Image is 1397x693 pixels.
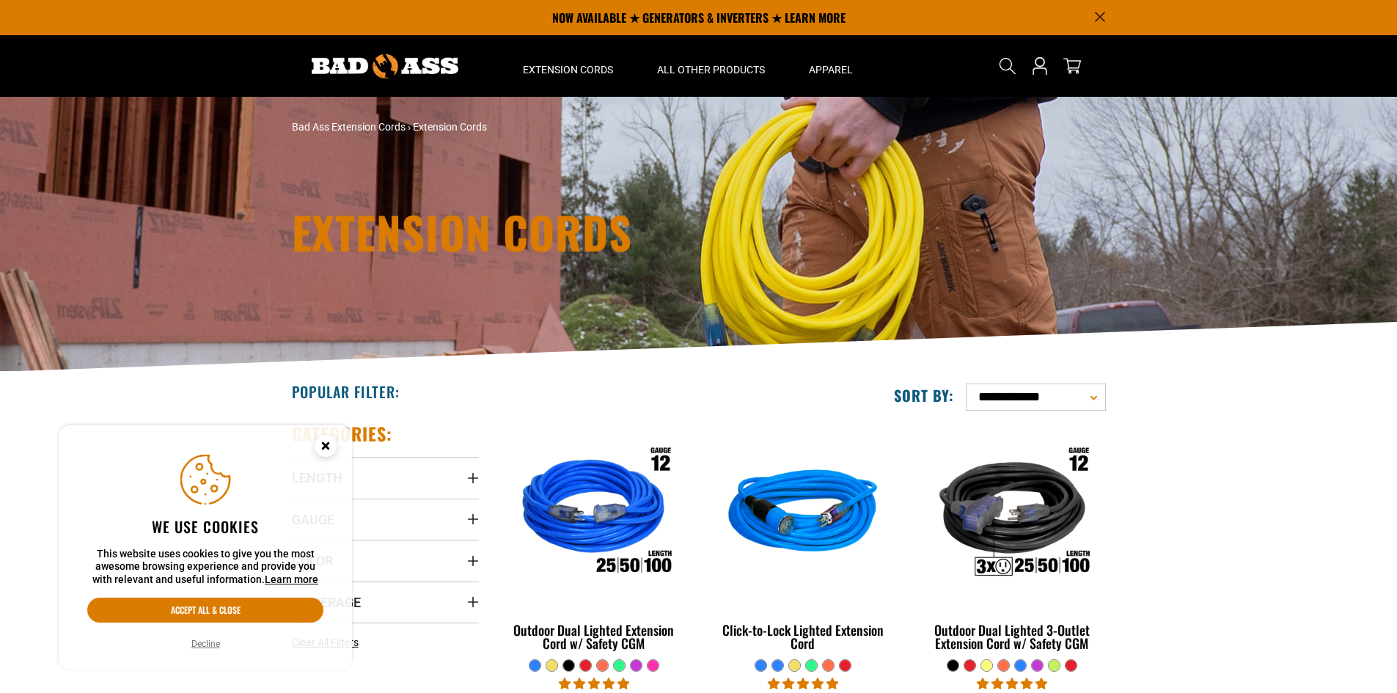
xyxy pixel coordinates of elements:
div: Outdoor Dual Lighted Extension Cord w/ Safety CGM [501,623,688,650]
nav: breadcrumbs [292,120,827,135]
a: Outdoor Dual Lighted 3-Outlet Extension Cord w/ Safety CGM Outdoor Dual Lighted 3-Outlet Extensio... [918,422,1105,659]
a: Outdoor Dual Lighted Extension Cord w/ Safety CGM Outdoor Dual Lighted Extension Cord w/ Safety CGM [501,422,688,659]
span: All Other Products [657,63,765,76]
span: Extension Cords [413,121,487,133]
summary: Search [996,54,1019,78]
a: Learn more [265,573,318,585]
h2: Popular Filter: [292,382,400,401]
div: Click-to-Lock Lighted Extension Cord [709,623,896,650]
summary: Extension Cords [501,35,635,97]
summary: Length [292,457,479,498]
span: Extension Cords [523,63,613,76]
summary: All Other Products [635,35,787,97]
summary: Amperage [292,582,479,623]
h2: We use cookies [87,517,323,536]
img: blue [711,430,895,598]
img: Outdoor Dual Lighted 3-Outlet Extension Cord w/ Safety CGM [920,430,1104,598]
a: blue Click-to-Lock Lighted Extension Cord [709,422,896,659]
summary: Color [292,540,479,581]
aside: Cookie Consent [59,425,352,670]
a: Bad Ass Extension Cords [292,121,406,133]
span: › [408,121,411,133]
button: Decline [187,637,224,651]
img: Outdoor Dual Lighted Extension Cord w/ Safety CGM [502,430,686,598]
span: 4.81 stars [559,677,629,691]
button: Accept all & close [87,598,323,623]
p: This website uses cookies to give you the most awesome browsing experience and provide you with r... [87,548,323,587]
summary: Apparel [787,35,875,97]
h2: Categories: [292,422,393,445]
div: Outdoor Dual Lighted 3-Outlet Extension Cord w/ Safety CGM [918,623,1105,650]
summary: Gauge [292,499,479,540]
h1: Extension Cords [292,210,827,254]
span: 4.80 stars [977,677,1047,691]
label: Sort by: [894,386,954,405]
span: Apparel [809,63,853,76]
img: Bad Ass Extension Cords [312,54,458,78]
span: 4.87 stars [768,677,838,691]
